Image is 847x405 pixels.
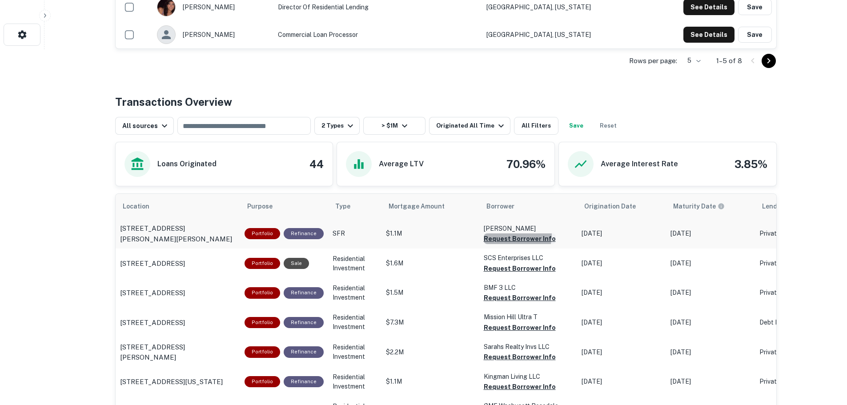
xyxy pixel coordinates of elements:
[484,381,556,392] button: Request Borrower Info
[309,156,324,172] h4: 44
[122,120,170,131] div: All sources
[666,194,755,219] th: Maturity dates displayed may be estimated. Please contact the lender for the most accurate maturi...
[116,194,240,219] th: Location
[284,376,324,387] div: This loan purpose was for refinancing
[759,288,831,297] p: Private Money
[120,377,236,387] a: [STREET_ADDRESS][US_STATE]
[245,317,280,328] div: This is a portfolio loan with 4 properties
[115,117,174,135] button: All sources
[562,117,590,135] button: Save your search to get updates of matches that match your search criteria.
[484,293,556,303] button: Request Borrower Info
[582,229,662,238] p: [DATE]
[245,287,280,298] div: This is a portfolio loan with 3 properties
[245,376,280,387] div: This is a portfolio loan with 2 properties
[333,313,377,332] p: Residential Investment
[284,228,324,239] div: This loan purpose was for refinancing
[157,25,269,44] div: [PERSON_NAME]
[584,201,647,212] span: Origination Date
[363,117,426,135] button: > $1M
[120,317,185,328] p: [STREET_ADDRESS]
[486,201,514,212] span: Borrower
[582,288,662,297] p: [DATE]
[482,21,640,48] td: [GEOGRAPHIC_DATA], [US_STATE]
[120,258,185,269] p: [STREET_ADDRESS]
[738,27,772,43] button: Save
[386,348,475,357] p: $2.2M
[247,201,284,212] span: Purpose
[759,318,831,327] p: Debt Fund
[484,233,556,244] button: Request Borrower Info
[506,156,546,172] h4: 70.96%
[284,258,309,269] div: Sale
[484,263,556,274] button: Request Borrower Info
[284,346,324,357] div: This loan purpose was for refinancing
[484,342,573,352] p: Sarahs Realty Invs LLC
[479,194,577,219] th: Borrower
[673,201,736,211] span: Maturity dates displayed may be estimated. Please contact the lender for the most accurate maturi...
[429,117,510,135] button: Originated All Time
[484,322,556,333] button: Request Borrower Info
[735,156,767,172] h4: 3.85%
[670,259,751,268] p: [DATE]
[389,201,456,212] span: Mortgage Amount
[759,348,831,357] p: Private Money
[123,201,161,212] span: Location
[157,159,217,169] h6: Loans Originated
[594,117,622,135] button: Reset
[484,372,573,381] p: Kingman Living LLC
[120,317,236,328] a: [STREET_ADDRESS]
[333,229,377,238] p: SFR
[601,159,678,169] h6: Average Interest Rate
[673,201,725,211] div: Maturity dates displayed may be estimated. Please contact the lender for the most accurate maturi...
[716,56,742,66] p: 1–5 of 8
[755,194,835,219] th: Lender Type
[115,94,232,110] h4: Transactions Overview
[245,228,280,239] div: This is a portfolio loan with 2 properties
[120,288,236,298] a: [STREET_ADDRESS]
[120,258,236,269] a: [STREET_ADDRESS]
[284,287,324,298] div: This loan purpose was for refinancing
[484,253,573,263] p: SCS Enterprises LLC
[333,343,377,361] p: Residential Investment
[759,259,831,268] p: Private Money
[577,194,666,219] th: Origination Date
[381,194,479,219] th: Mortgage Amount
[582,348,662,357] p: [DATE]
[762,201,800,212] span: Lender Type
[333,284,377,302] p: Residential Investment
[240,194,328,219] th: Purpose
[120,377,223,387] p: [STREET_ADDRESS][US_STATE]
[582,259,662,268] p: [DATE]
[245,346,280,357] div: This is a portfolio loan with 4 properties
[386,377,475,386] p: $1.1M
[386,229,475,238] p: $1.1M
[120,223,236,244] a: [STREET_ADDRESS][PERSON_NAME][PERSON_NAME]
[762,54,776,68] button: Go to next page
[386,318,475,327] p: $7.3M
[803,334,847,377] iframe: Chat Widget
[328,194,381,219] th: Type
[670,377,751,386] p: [DATE]
[629,56,677,66] p: Rows per page:
[273,21,482,48] td: Commercial Loan Processor
[670,229,751,238] p: [DATE]
[484,312,573,322] p: Mission Hill Ultra T
[673,201,716,211] h6: Maturity Date
[670,318,751,327] p: [DATE]
[333,373,377,391] p: Residential Investment
[386,259,475,268] p: $1.6M
[681,54,702,67] div: 5
[670,288,751,297] p: [DATE]
[514,117,558,135] button: All Filters
[759,229,831,238] p: Private Money
[484,224,573,233] p: [PERSON_NAME]
[759,377,831,386] p: Private Money
[284,317,324,328] div: This loan purpose was for refinancing
[335,201,362,212] span: Type
[120,288,185,298] p: [STREET_ADDRESS]
[670,348,751,357] p: [DATE]
[120,342,236,363] a: [STREET_ADDRESS][PERSON_NAME]
[582,377,662,386] p: [DATE]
